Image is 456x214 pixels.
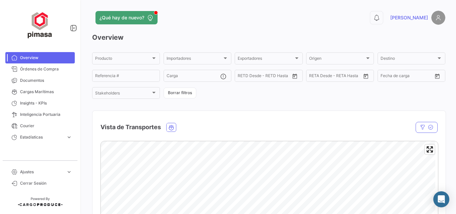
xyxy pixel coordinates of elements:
button: Open calendar [432,71,442,81]
span: Cerrar Sesión [20,180,72,186]
span: Documentos [20,77,72,83]
span: expand_more [66,169,72,175]
img: placeholder-user.png [431,11,445,25]
h3: Overview [92,33,445,42]
button: Borrar filtros [164,87,196,98]
span: Inteligencia Portuaria [20,112,72,118]
div: Abrir Intercom Messenger [433,191,449,207]
img: ff117959-d04a-4809-8d46-49844dc85631.png [23,8,57,41]
span: [PERSON_NAME] [390,14,428,21]
a: Insights - KPIs [5,97,75,109]
button: Enter fullscreen [425,145,435,154]
input: Hasta [326,74,351,79]
button: ¿Qué hay de nuevo? [95,11,158,24]
input: Hasta [397,74,422,79]
span: Origen [309,57,365,62]
span: Insights - KPIs [20,100,72,106]
input: Desde [309,74,321,79]
input: Hasta [254,74,279,79]
span: Producto [95,57,151,62]
a: Courier [5,120,75,132]
span: Cargas Marítimas [20,89,72,95]
span: Exportadores [238,57,293,62]
span: Estadísticas [20,134,63,140]
a: Overview [5,52,75,63]
button: Open calendar [290,71,300,81]
a: Documentos [5,75,75,86]
button: Open calendar [361,71,371,81]
span: ¿Qué hay de nuevo? [99,14,144,21]
span: Importadores [167,57,222,62]
a: Inteligencia Portuaria [5,109,75,120]
a: Cargas Marítimas [5,86,75,97]
input: Desde [238,74,250,79]
input: Desde [381,74,393,79]
span: Destino [381,57,436,62]
span: Stakeholders [95,92,151,96]
span: Courier [20,123,72,129]
h4: Vista de Transportes [100,123,161,132]
span: Ajustes [20,169,63,175]
span: Órdenes de Compra [20,66,72,72]
button: Ocean [167,123,176,132]
span: Overview [20,55,72,61]
span: expand_more [66,134,72,140]
a: Órdenes de Compra [5,63,75,75]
